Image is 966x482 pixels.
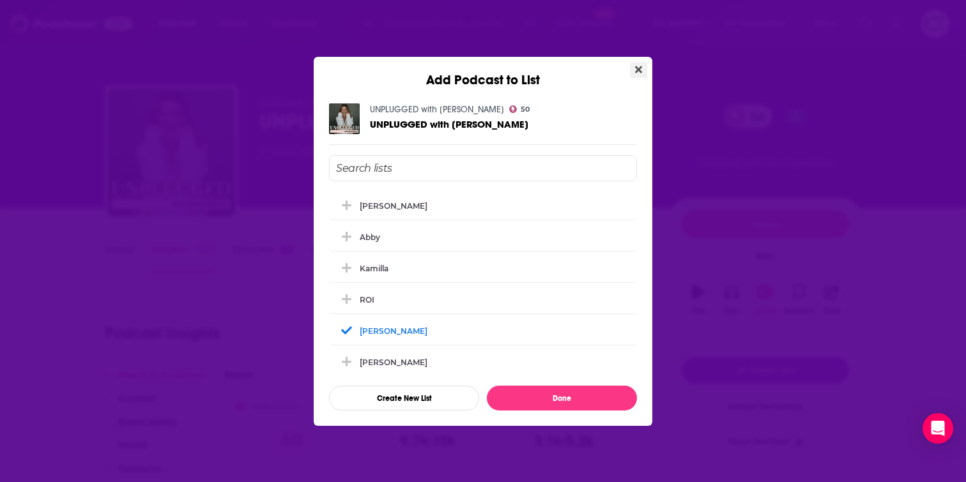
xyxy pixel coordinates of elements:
[329,348,637,376] div: Braden
[329,317,637,345] div: Ashlyn
[329,254,637,282] div: Kamilla
[329,223,637,251] div: Abby
[360,295,374,305] div: ROI
[370,118,528,130] span: UNPLUGGED with [PERSON_NAME]
[329,155,637,410] div: Add Podcast To List
[329,192,637,220] div: Logan
[360,201,427,211] div: [PERSON_NAME]
[509,105,530,113] a: 50
[329,155,637,181] input: Search lists
[521,107,530,112] span: 50
[329,103,360,134] img: UNPLUGGED with Nicki Marie
[370,119,528,130] a: UNPLUGGED with Nicki Marie
[630,62,647,78] button: Close
[360,358,427,367] div: [PERSON_NAME]
[923,413,953,444] div: Open Intercom Messenger
[360,264,388,273] div: Kamilla
[329,285,637,313] div: ROI
[360,326,427,336] div: [PERSON_NAME]
[329,386,479,410] button: Create New List
[370,104,504,115] a: UNPLUGGED with Nicki Marie
[360,232,380,242] div: Abby
[314,57,652,88] div: Add Podcast to List
[487,386,637,410] button: Done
